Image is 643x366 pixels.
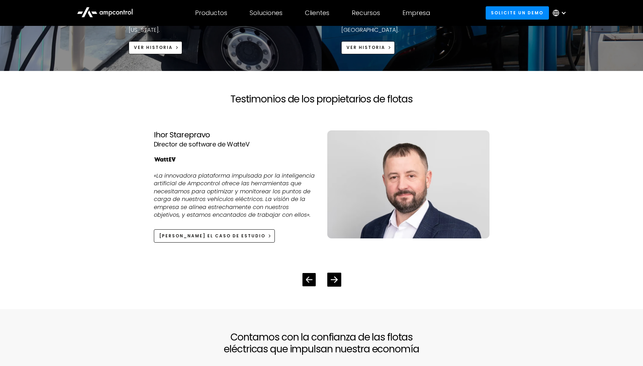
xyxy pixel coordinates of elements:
div: Empresa [402,9,430,17]
div: 2 / 4 [154,119,490,254]
div: Ver historia [134,44,173,51]
div: Previous slide [302,273,316,286]
div: Soluciones [250,9,283,17]
div: Clientes [305,9,329,17]
div: [PERSON_NAME] el caso de estudio [159,233,265,239]
div: Recursos [352,9,380,17]
h2: Testimonios de los propietarios de flotas [143,93,501,105]
p: «La innovadora plataforma impulsada por la inteligencia artificial de Ampcontrol ofrece las herra... [154,172,316,219]
a: Ver historia [341,41,395,54]
a: Solicite un demo [486,6,549,19]
a: Ver historia [129,41,183,54]
div: Next slide [327,273,341,287]
div: Director de software de WatteV [154,139,316,150]
a: [PERSON_NAME] el caso de estudio [154,229,275,242]
div: Productos [195,9,227,17]
div: Ihor Starepravo [154,130,316,139]
div: Ver historia [346,44,385,51]
h2: Contamos con la confianza de las flotas eléctricas que impulsan nuestra economía [137,331,506,355]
